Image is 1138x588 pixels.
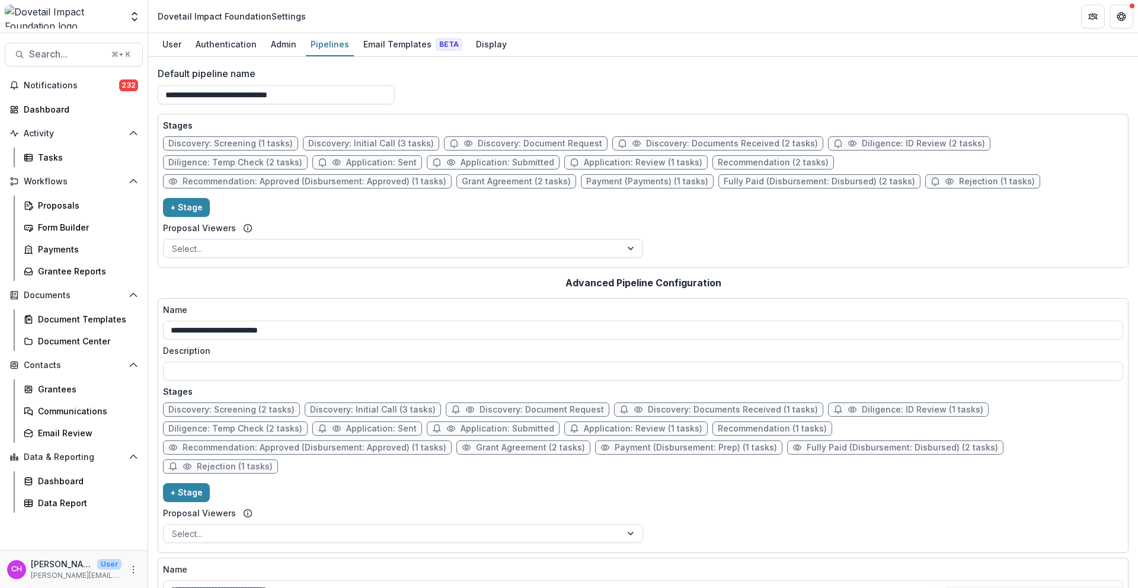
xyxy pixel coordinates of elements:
[19,261,143,281] a: Grantee Reports
[38,497,133,509] div: Data Report
[1110,5,1133,28] button: Get Help
[462,177,571,187] span: Grant Agreement (2 tasks)
[718,158,829,168] span: Recommendation (2 tasks)
[19,148,143,167] a: Tasks
[476,443,585,453] span: Grant Agreement (2 tasks)
[197,462,273,472] span: Rejection (1 tasks)
[565,277,721,289] h2: Advanced Pipeline Configuration
[38,243,133,255] div: Payments
[306,33,354,56] a: Pipelines
[19,331,143,351] a: Document Center
[31,570,122,581] p: [PERSON_NAME][EMAIL_ADDRESS][DOMAIN_NAME]
[478,139,602,149] span: Discovery: Document Request
[183,177,446,187] span: Recommendation: Approved (Disbursement: Approved) (1 tasks)
[38,427,133,439] div: Email Review
[29,49,104,60] span: Search...
[586,177,708,187] span: Payment (Payments) (1 tasks)
[19,309,143,329] a: Document Templates
[24,290,124,301] span: Documents
[163,303,187,316] p: Name
[5,124,143,143] button: Open Activity
[19,379,143,399] a: Grantees
[19,471,143,491] a: Dashboard
[163,385,1123,398] p: Stages
[346,424,417,434] span: Application: Sent
[109,48,133,61] div: ⌘ + K
[5,448,143,466] button: Open Data & Reporting
[19,493,143,513] a: Data Report
[959,177,1035,187] span: Rejection (1 tasks)
[5,43,143,66] button: Search...
[1081,5,1105,28] button: Partners
[38,383,133,395] div: Grantees
[308,139,434,149] span: Discovery: Initial Call (3 tasks)
[19,423,143,443] a: Email Review
[461,424,554,434] span: Application: Submitted
[5,286,143,305] button: Open Documents
[191,33,261,56] a: Authentication
[266,36,301,53] div: Admin
[38,313,133,325] div: Document Templates
[183,443,446,453] span: Recommendation: Approved (Disbursement: Approved) (1 tasks)
[191,36,261,53] div: Authentication
[359,33,466,56] a: Email Templates Beta
[480,405,604,415] span: Discovery: Document Request
[38,151,133,164] div: Tasks
[724,177,915,187] span: Fully Paid (Disbursement: Disbursed) (2 tasks)
[38,265,133,277] div: Grantee Reports
[5,356,143,375] button: Open Contacts
[158,36,186,53] div: User
[648,405,818,415] span: Discovery: Documents Received (1 tasks)
[126,5,143,28] button: Open entity switcher
[306,36,354,53] div: Pipelines
[11,565,22,573] div: Courtney Eker Hardy
[38,199,133,212] div: Proposals
[718,424,827,434] span: Recommendation (1 tasks)
[168,424,302,434] span: Diligence: Temp Check (2 tasks)
[163,198,210,217] button: + Stage
[862,139,985,149] span: Diligence: ID Review (2 tasks)
[97,559,122,570] p: User
[24,103,133,116] div: Dashboard
[19,239,143,259] a: Payments
[158,10,306,23] div: Dovetail Impact Foundation Settings
[584,424,702,434] span: Application: Review (1 tasks)
[24,360,124,370] span: Contacts
[38,221,133,234] div: Form Builder
[471,33,512,56] a: Display
[158,33,186,56] a: User
[153,8,311,25] nav: breadcrumb
[163,507,236,519] label: Proposal Viewers
[471,36,512,53] div: Display
[163,563,187,576] p: Name
[436,39,462,50] span: Beta
[168,405,295,415] span: Discovery: Screening (2 tasks)
[5,5,122,28] img: Dovetail Impact Foundation logo
[24,177,124,187] span: Workflows
[359,36,466,53] div: Email Templates
[163,344,1116,357] label: Description
[346,158,417,168] span: Application: Sent
[31,558,92,570] p: [PERSON_NAME] [PERSON_NAME]
[19,196,143,215] a: Proposals
[24,129,124,139] span: Activity
[163,483,210,502] button: + Stage
[615,443,777,453] span: Payment (Disbursement: Prep) (1 tasks)
[163,222,236,234] label: Proposal Viewers
[168,139,293,149] span: Discovery: Screening (1 tasks)
[38,475,133,487] div: Dashboard
[24,81,119,91] span: Notifications
[5,172,143,191] button: Open Workflows
[310,405,436,415] span: Discovery: Initial Call (3 tasks)
[584,158,702,168] span: Application: Review (1 tasks)
[38,335,133,347] div: Document Center
[807,443,998,453] span: Fully Paid (Disbursement: Disbursed) (2 tasks)
[163,119,1123,132] p: Stages
[38,405,133,417] div: Communications
[461,158,554,168] span: Application: Submitted
[266,33,301,56] a: Admin
[646,139,818,149] span: Discovery: Documents Received (2 tasks)
[119,79,138,91] span: 232
[158,66,1121,81] label: Default pipeline name
[862,405,983,415] span: Diligence: ID Review (1 tasks)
